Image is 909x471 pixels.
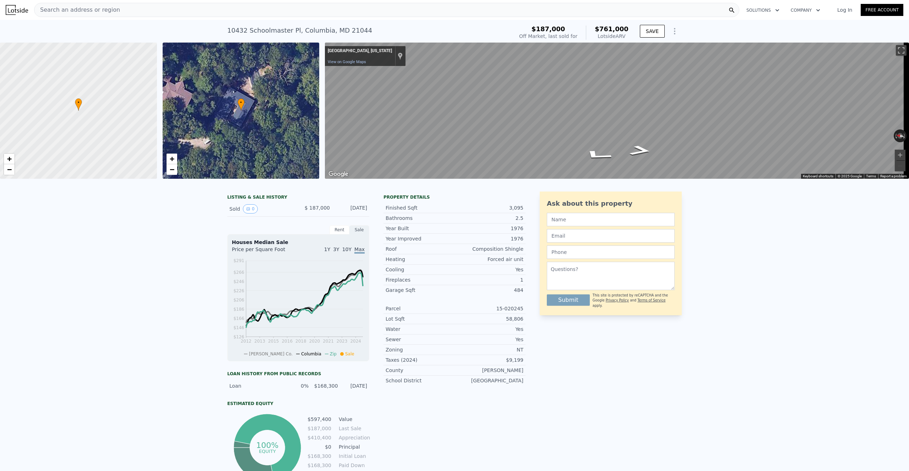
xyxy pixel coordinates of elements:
[337,434,369,442] td: Appreciation
[386,287,454,294] div: Garage Sqft
[383,194,526,200] div: Property details
[233,307,244,312] tspan: $186
[337,452,369,460] td: Initial Loan
[325,43,909,179] div: Street View
[4,164,15,175] a: Zoom out
[454,367,523,374] div: [PERSON_NAME]
[593,293,675,308] div: This site is protected by reCAPTCHA and the Google and apply.
[227,371,369,377] div: Loan history from public records
[454,276,523,283] div: 1
[259,448,276,454] tspan: equity
[333,246,339,252] span: 3Y
[345,351,354,356] span: Sale
[313,382,338,389] div: $168,300
[454,346,523,353] div: NT
[328,60,366,64] a: View on Google Maps
[249,351,293,356] span: [PERSON_NAME] Co.
[330,351,337,356] span: Zip
[454,315,523,322] div: 58,806
[337,339,348,344] tspan: 2023
[386,367,454,374] div: County
[337,425,369,432] td: Last Sale
[307,461,332,469] td: $168,300
[398,52,403,60] a: Show location on map
[386,346,454,353] div: Zoning
[6,5,28,15] img: Lotside
[454,377,523,384] div: [GEOGRAPHIC_DATA]
[386,276,454,283] div: Fireplaces
[327,170,350,179] a: Open this area in Google Maps (opens a new window)
[895,161,905,171] button: Zoom out
[229,204,293,214] div: Sold
[227,194,369,201] div: LISTING & SALE HISTORY
[227,401,369,406] div: Estimated Equity
[637,298,665,302] a: Terms of Service
[349,225,369,234] div: Sale
[741,4,785,17] button: Solutions
[595,25,628,33] span: $761,000
[7,154,12,163] span: +
[337,415,369,423] td: Value
[386,245,454,253] div: Roof
[454,225,523,232] div: 1976
[893,132,907,139] button: Reset the view
[229,382,279,389] div: Loan
[323,339,334,344] tspan: 2021
[386,377,454,384] div: School District
[241,339,252,344] tspan: 2012
[454,215,523,222] div: 2.5
[454,235,523,242] div: 1976
[309,339,320,344] tspan: 2020
[606,298,629,302] a: Privacy Policy
[829,6,861,13] a: Log In
[354,246,365,254] span: Max
[167,154,177,164] a: Zoom in
[454,287,523,294] div: 484
[232,246,298,257] div: Price per Square Foot
[167,164,177,175] a: Zoom out
[547,199,675,209] div: Ask about this property
[386,336,454,343] div: Sewer
[330,225,349,234] div: Rent
[307,415,332,423] td: $597,400
[386,256,454,263] div: Heating
[668,24,682,38] button: Show Options
[301,351,321,356] span: Columbia
[34,6,120,14] span: Search an address or region
[337,443,369,451] td: Principal
[519,33,577,40] div: Off Market, last sold for
[307,443,332,451] td: $0
[454,305,523,312] div: 15-020245
[532,25,565,33] span: $187,000
[620,143,660,158] path: Go South
[595,33,628,40] div: Lotside ARV
[350,339,361,344] tspan: 2024
[327,170,350,179] img: Google
[233,325,244,330] tspan: $146
[233,258,244,263] tspan: $291
[386,266,454,273] div: Cooling
[238,99,245,106] span: •
[307,452,332,460] td: $168,300
[233,288,244,293] tspan: $226
[75,98,82,111] div: •
[903,129,907,142] button: Rotate clockwise
[547,229,675,243] input: Email
[233,334,244,339] tspan: $126
[75,99,82,106] span: •
[268,339,279,344] tspan: 2015
[386,204,454,211] div: Finished Sqft
[282,339,293,344] tspan: 2016
[169,154,174,163] span: +
[325,43,909,179] div: Map
[386,215,454,222] div: Bathrooms
[305,205,330,211] span: $ 187,000
[386,305,454,312] div: Parcel
[328,48,392,54] div: [GEOGRAPHIC_DATA], [US_STATE]
[238,98,245,111] div: •
[386,315,454,322] div: Lot Sqft
[880,174,907,178] a: Report a problem
[337,461,369,469] td: Paid Down
[547,294,590,306] button: Submit
[866,174,876,178] a: Terms (opens in new tab)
